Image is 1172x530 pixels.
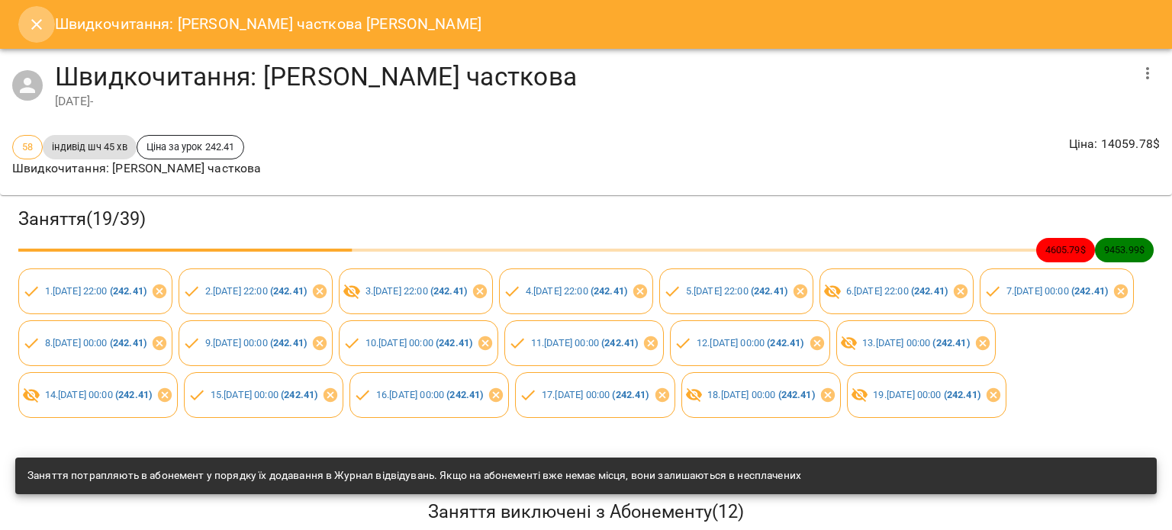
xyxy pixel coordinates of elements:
a: 3.[DATE] 22:00 (242.41) [365,285,467,297]
b: ( 242.41 ) [430,285,467,297]
span: Ціна за урок 242.41 [137,140,244,154]
a: 16.[DATE] 00:00 (242.41) [376,389,484,400]
b: ( 242.41 ) [944,389,980,400]
div: 8.[DATE] 00:00 (242.41) [18,320,172,366]
b: ( 242.41 ) [932,337,969,349]
div: 19.[DATE] 00:00 (242.41) [847,372,1006,418]
div: 7.[DATE] 00:00 (242.41) [980,268,1134,314]
a: 18.[DATE] 00:00 (242.41) [707,389,815,400]
span: індивід шч 45 хв [43,140,136,154]
span: 4605.79 $ [1036,243,1095,257]
a: 6.[DATE] 22:00 (242.41) [846,285,948,297]
a: 11.[DATE] 00:00 (242.41) [531,337,639,349]
h5: Заняття виключені з Абонементу ( 12 ) [15,500,1157,524]
a: 13.[DATE] 00:00 (242.41) [862,337,970,349]
a: 15.[DATE] 00:00 (242.41) [211,389,318,400]
a: 12.[DATE] 00:00 (242.41) [697,337,804,349]
a: 8.[DATE] 00:00 (242.41) [45,337,146,349]
b: ( 242.41 ) [601,337,638,349]
div: 1.[DATE] 22:00 (242.41) [18,268,172,314]
b: ( 242.41 ) [612,389,649,400]
a: 2.[DATE] 22:00 (242.41) [205,285,307,297]
a: 5.[DATE] 22:00 (242.41) [686,285,787,297]
a: 17.[DATE] 00:00 (242.41) [542,389,649,400]
b: ( 242.41 ) [911,285,948,297]
b: ( 242.41 ) [767,337,803,349]
div: 4.[DATE] 22:00 (242.41) [499,268,653,314]
div: 15.[DATE] 00:00 (242.41) [184,372,343,418]
div: 13.[DATE] 00:00 (242.41) [836,320,996,366]
div: 14.[DATE] 00:00 (242.41) [18,372,178,418]
div: 6.[DATE] 22:00 (242.41) [819,268,974,314]
a: 19.[DATE] 00:00 (242.41) [873,389,980,400]
b: ( 242.41 ) [778,389,815,400]
b: ( 242.41 ) [446,389,483,400]
div: Заняття потрапляють в абонемент у порядку їх додавання в Журнал відвідувань. Якщо на абонементі в... [27,462,801,490]
h4: Швидкочитання: [PERSON_NAME] часткова [55,61,1129,92]
b: ( 242.41 ) [115,389,152,400]
b: ( 242.41 ) [110,285,146,297]
h3: Заняття ( 19 / 39 ) [18,207,1154,231]
b: ( 242.41 ) [591,285,627,297]
div: [DATE] - [55,92,1129,111]
span: 58 [13,140,42,154]
p: Швидкочитання: [PERSON_NAME] часткова [12,159,261,178]
div: 16.[DATE] 00:00 (242.41) [349,372,509,418]
div: 5.[DATE] 22:00 (242.41) [659,268,813,314]
a: 1.[DATE] 22:00 (242.41) [45,285,146,297]
b: ( 242.41 ) [281,389,317,400]
a: 4.[DATE] 22:00 (242.41) [526,285,627,297]
a: 9.[DATE] 00:00 (242.41) [205,337,307,349]
div: 12.[DATE] 00:00 (242.41) [670,320,829,366]
b: ( 242.41 ) [270,337,307,349]
b: ( 242.41 ) [110,337,146,349]
div: 18.[DATE] 00:00 (242.41) [681,372,841,418]
button: Close [18,6,55,43]
b: ( 242.41 ) [436,337,472,349]
a: 14.[DATE] 00:00 (242.41) [45,389,153,400]
span: 9453.99 $ [1095,243,1154,257]
div: 17.[DATE] 00:00 (242.41) [515,372,675,418]
h6: Швидкочитання: [PERSON_NAME] часткова [PERSON_NAME] [55,12,482,36]
b: ( 242.41 ) [751,285,787,297]
b: ( 242.41 ) [1071,285,1108,297]
b: ( 242.41 ) [270,285,307,297]
a: 10.[DATE] 00:00 (242.41) [365,337,473,349]
div: 11.[DATE] 00:00 (242.41) [504,320,664,366]
div: 9.[DATE] 00:00 (242.41) [179,320,333,366]
p: Ціна : 14059.78 $ [1069,135,1160,153]
div: 3.[DATE] 22:00 (242.41) [339,268,493,314]
div: 2.[DATE] 22:00 (242.41) [179,268,333,314]
a: 7.[DATE] 00:00 (242.41) [1006,285,1108,297]
div: 10.[DATE] 00:00 (242.41) [339,320,498,366]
